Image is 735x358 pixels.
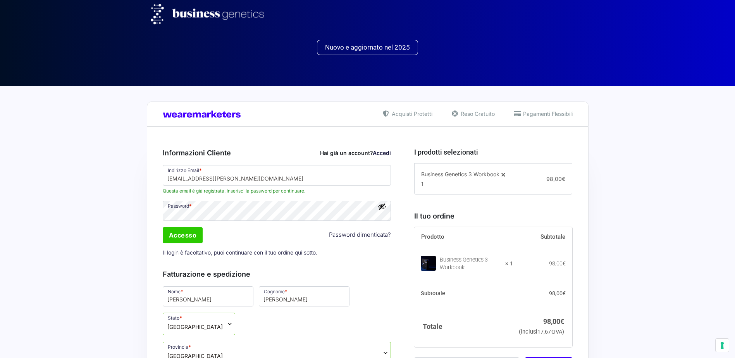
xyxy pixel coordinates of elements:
[378,202,386,211] button: Mostra password
[421,181,423,187] span: 1
[414,147,572,157] h3: I prodotti selezionati
[6,328,29,351] iframe: Customerly Messenger Launcher
[329,231,391,239] a: Password dimenticata?
[421,256,436,271] img: Business Genetics 3 Workbook
[537,329,554,336] span: 17,67
[560,318,564,326] span: €
[325,44,410,51] span: Nuovo e aggiornato nel 2025
[519,329,564,336] small: (inclusi IVA)
[163,286,253,306] input: Nome *
[414,306,513,348] th: Totale
[414,227,513,247] th: Prodotto
[549,290,566,296] bdi: 98,00
[390,110,432,118] span: Acquisti Protetti
[414,211,572,221] h3: Il tuo ordine
[505,260,513,268] strong: × 1
[563,261,566,267] span: €
[546,176,565,182] span: 98,00
[414,281,513,306] th: Subtotale
[562,176,565,182] span: €
[163,269,391,279] h3: Fatturazione e spedizione
[563,290,566,296] span: €
[163,188,391,194] span: Questa email è già registrata. Inserisci la password per continuare.
[459,110,495,118] span: Reso Gratuito
[373,150,391,156] a: Accedi
[163,148,391,158] h3: Informazioni Cliente
[160,244,394,260] p: Il login è facoltativo, puoi continuare con il tuo ordine qui sotto.
[551,329,554,336] span: €
[320,149,391,157] div: Hai già un account?
[163,165,391,185] input: Indirizzo Email *
[421,171,499,177] span: Business Genetics 3 Workbook
[549,261,566,267] bdi: 98,00
[163,227,203,243] input: Accesso
[163,313,235,335] span: Stato
[167,323,223,331] span: Italia
[259,286,349,306] input: Cognome *
[317,40,418,55] a: Nuovo e aggiornato nel 2025
[543,318,564,326] bdi: 98,00
[513,227,573,247] th: Subtotale
[440,256,500,272] div: Business Genetics 3 Workbook
[716,339,729,352] button: Le tue preferenze relative al consenso per le tecnologie di tracciamento
[521,110,573,118] span: Pagamenti Flessibili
